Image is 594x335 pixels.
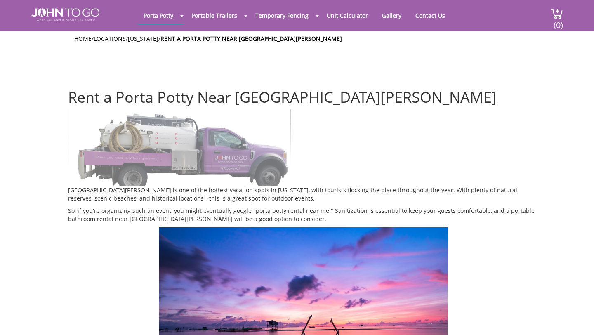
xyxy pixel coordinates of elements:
[68,109,291,186] img: Truck
[376,7,408,24] a: Gallery
[68,207,538,223] p: So, if you're organizing such an event, you might eventually google "porta potty rental near me."...
[74,35,544,43] ul: / / /
[74,35,92,42] a: Home
[94,35,126,42] a: Locations
[128,35,158,42] a: [US_STATE]
[185,7,243,24] a: Portable Trailers
[31,8,99,21] img: JOHN to go
[160,35,342,42] a: Rent a Porta Potty Near [GEOGRAPHIC_DATA][PERSON_NAME]
[321,7,374,24] a: Unit Calculator
[137,7,179,24] a: Porta Potty
[249,7,315,24] a: Temporary Fencing
[551,8,563,19] img: cart a
[68,67,538,106] h1: Rent a Porta Potty Near [GEOGRAPHIC_DATA][PERSON_NAME]
[68,186,538,203] p: [GEOGRAPHIC_DATA][PERSON_NAME] is one of the hottest vacation spots in [US_STATE], with tourists ...
[409,7,451,24] a: Contact Us
[553,13,563,31] span: (0)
